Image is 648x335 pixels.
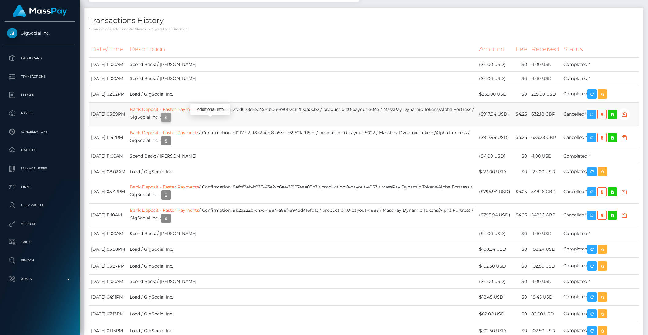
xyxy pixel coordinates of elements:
[561,58,639,72] td: Completed *
[127,163,477,180] td: Load / GigSocial Inc.
[561,241,639,258] td: Completed
[89,15,639,26] h4: Transactions History
[89,27,639,31] p: * Transactions date/time are shown in payee's local timezone
[5,234,75,250] a: Taxes
[513,86,529,103] td: $0
[13,5,67,17] img: MassPay Logo
[561,86,639,103] td: Completed
[7,201,73,210] p: User Profile
[5,124,75,139] a: Cancellations
[561,103,639,126] td: Cancelled *
[5,51,75,66] a: Dashboard
[477,275,513,289] td: ($-1.00 USD)
[89,103,127,126] td: [DATE] 05:59PM
[7,256,73,265] p: Search
[89,86,127,103] td: [DATE] 02:32PM
[477,58,513,72] td: ($-1.00 USD)
[127,58,477,72] td: Spend Back: / [PERSON_NAME]
[5,179,75,195] a: Links
[513,289,529,306] td: $0
[561,149,639,163] td: Completed *
[89,72,127,86] td: [DATE] 11:00AM
[89,126,127,149] td: [DATE] 11:42PM
[5,106,75,121] a: Payees
[127,306,477,322] td: Load / GigSocial Inc.
[127,41,477,58] th: Description
[513,163,529,180] td: $0
[477,103,513,126] td: ($917.94 USD)
[7,54,73,63] p: Dashboard
[89,180,127,204] td: [DATE] 05:42PM
[561,72,639,86] td: Completed *
[529,163,561,180] td: 123.00 USD
[477,227,513,241] td: ($-1.00 USD)
[127,126,477,149] td: / Confirmation: df2f7c12-9832-4ec8-a53c-a6952fa915cc / production:0-payout-5022 / MassPay Dynamic...
[7,72,73,81] p: Transactions
[127,289,477,306] td: Load / GigSocial Inc.
[127,258,477,275] td: Load / GigSocial Inc.
[477,306,513,322] td: $82.00 USD
[513,72,529,86] td: $0
[7,274,73,284] p: Admin
[529,41,561,58] th: Received
[89,58,127,72] td: [DATE] 11:00AM
[477,86,513,103] td: $255.00 USD
[529,227,561,241] td: -1.00 USD
[477,180,513,204] td: ($795.94 USD)
[7,238,73,247] p: Taxes
[5,161,75,176] a: Manage Users
[529,306,561,322] td: 82.00 USD
[561,227,639,241] td: Completed *
[529,241,561,258] td: 108.24 USD
[5,216,75,231] a: API Keys
[190,104,230,115] div: Additional Info
[130,207,199,213] a: Bank Deposit - Faster Payments
[561,180,639,204] td: Cancelled *
[513,204,529,227] td: $4.25
[477,149,513,163] td: ($-1.00 USD)
[89,227,127,241] td: [DATE] 11:00AM
[477,72,513,86] td: ($-1.00 USD)
[513,241,529,258] td: $0
[89,204,127,227] td: [DATE] 11:10AM
[127,275,477,289] td: Spend Back: / [PERSON_NAME]
[7,182,73,192] p: Links
[5,253,75,268] a: Search
[7,90,73,100] p: Ledger
[127,86,477,103] td: Load / GigSocial Inc.
[513,180,529,204] td: $4.25
[7,146,73,155] p: Batches
[529,204,561,227] td: 548.16 GBP
[89,306,127,322] td: [DATE] 07:13PM
[529,86,561,103] td: 255.00 USD
[561,289,639,306] td: Completed
[477,204,513,227] td: ($795.94 USD)
[89,258,127,275] td: [DATE] 05:27PM
[127,149,477,163] td: Spend Back: / [PERSON_NAME]
[7,219,73,228] p: API Keys
[529,180,561,204] td: 548.16 GBP
[127,103,477,126] td: / Confirmation: 2fed678d-ec45-4b06-890f-2c62f7aa0cb2 / production:0-payout-5045 / MassPay Dynamic...
[5,30,75,36] span: GigSocial Inc.
[5,271,75,287] a: Admin
[477,126,513,149] td: ($917.94 USD)
[529,149,561,163] td: -1.00 USD
[529,58,561,72] td: -1.00 USD
[561,306,639,322] td: Completed
[513,227,529,241] td: $0
[561,258,639,275] td: Completed
[127,241,477,258] td: Load / GigSocial Inc.
[477,258,513,275] td: $102.50 USD
[477,241,513,258] td: $108.24 USD
[89,289,127,306] td: [DATE] 04:11PM
[89,275,127,289] td: [DATE] 11:00AM
[529,103,561,126] td: 632.18 GBP
[89,149,127,163] td: [DATE] 11:00AM
[561,275,639,289] td: Completed *
[477,163,513,180] td: $123.00 USD
[89,41,127,58] th: Date/Time
[130,184,199,190] a: Bank Deposit - Faster Payments
[477,289,513,306] td: $18.45 USD
[89,163,127,180] td: [DATE] 08:02AM
[5,87,75,103] a: Ledger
